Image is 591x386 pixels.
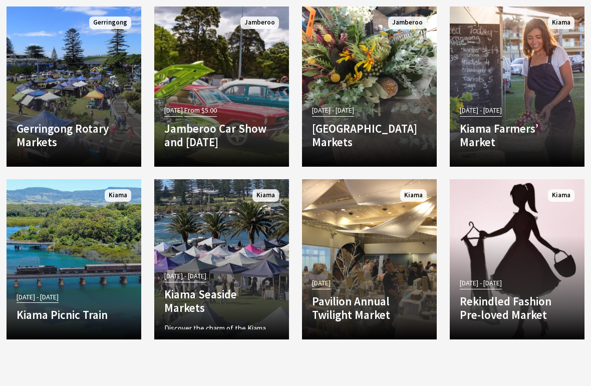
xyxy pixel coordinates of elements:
a: [DATE] From $5.00 Jamberoo Car Show and [DATE] Jamberoo [154,7,289,167]
a: [DATE] - [DATE] Kiama Picnic Train Kiama [7,179,141,339]
h4: Jamberoo Car Show and [DATE] [164,122,279,149]
span: [DATE] [164,105,183,116]
span: Kiama [252,189,279,202]
span: [DATE] - [DATE] [17,291,59,303]
span: [DATE] - [DATE] [460,105,502,116]
h4: Rekindled Fashion Pre-loved Market [460,294,574,322]
a: [DATE] Pavilion Annual Twilight Market Kiama [302,179,437,339]
a: [DATE] - [DATE] [GEOGRAPHIC_DATA] Markets Jamberoo [302,7,437,167]
h4: Kiama Farmers’ Market [460,122,574,149]
span: Kiama [400,189,427,202]
p: Discover the charm of the Kiama Seaside Markets, a must-visit experience for tourists exploring… [164,322,279,358]
span: Kiama [105,189,131,202]
a: [DATE] - [DATE] Kiama Farmers’ Market Kiama [450,7,584,167]
span: Jamberoo [388,17,427,29]
span: Gerringong [89,17,131,29]
span: [DATE] - [DATE] [460,277,502,289]
a: [DATE] - [DATE] Kiama Seaside Markets Discover the charm of the Kiama Seaside Markets, a must-vis... [154,179,289,339]
h4: Kiama Seaside Markets [164,287,279,315]
a: [DATE] - [DATE] Rekindled Fashion Pre-loved Market Kiama [450,179,584,339]
h4: Kiama Picnic Train [17,308,131,322]
span: [DATE] - [DATE] [164,270,206,282]
span: Jamberoo [240,17,279,29]
span: [DATE] - [DATE] [312,105,354,116]
h4: Pavilion Annual Twilight Market [312,294,427,322]
span: Kiama [548,189,574,202]
span: Kiama [548,17,574,29]
span: [DATE] [312,277,331,289]
h4: Gerringong Rotary Markets [17,122,131,149]
a: Gerringong Rotary Markets Gerringong [7,7,141,167]
span: From $5.00 [184,105,217,116]
h4: [GEOGRAPHIC_DATA] Markets [312,122,427,149]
